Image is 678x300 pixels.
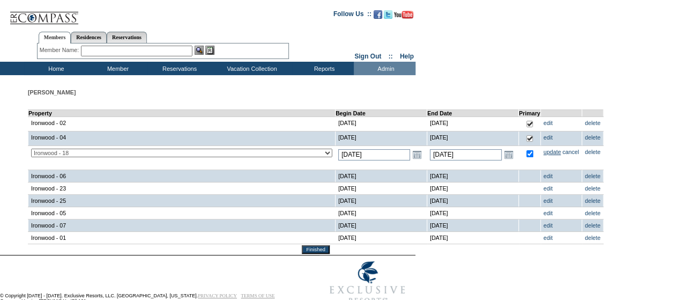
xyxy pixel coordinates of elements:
td: [DATE] [336,117,427,131]
td: Reports [292,62,354,75]
td: [DATE] [427,170,519,182]
a: delete [585,120,600,126]
td: [DATE] [427,117,519,131]
td: Primary [519,110,541,117]
a: delete [585,185,600,192]
a: delete [585,210,600,216]
a: Reservations [107,32,147,43]
a: edit [543,185,553,192]
a: delete [585,134,600,141]
td: [DATE] [427,207,519,219]
td: [DATE] [427,195,519,207]
td: [DATE] [427,131,519,146]
a: delete [585,222,600,229]
img: Compass Home [9,3,79,25]
img: True [525,120,534,128]
a: edit [543,197,553,204]
a: edit [543,235,553,241]
a: Follow us on Twitter [384,13,392,20]
a: Members [39,32,71,43]
td: [DATE] [336,131,427,146]
a: Open the calendar popup. [503,149,515,160]
img: View [195,46,204,55]
td: Ironwood - 25 [28,195,336,207]
a: delete [585,197,600,204]
span: :: [389,53,393,60]
td: Home [24,62,86,75]
td: Admin [354,62,415,75]
td: Ironwood - 07 [28,219,336,232]
td: Reservations [147,62,209,75]
a: TERMS OF USE [241,293,275,298]
td: [DATE] [336,219,427,232]
div: Member Name: [40,46,81,55]
td: Begin Date [336,110,427,117]
a: delete [585,173,600,179]
td: Follow Us :: [333,9,371,22]
td: [DATE] [427,182,519,195]
td: Vacation Collection [209,62,292,75]
a: edit [543,134,553,141]
a: cancel [562,149,579,155]
a: Subscribe to our YouTube Channel [394,13,413,20]
a: Help [400,53,414,60]
td: [DATE] [336,232,427,244]
td: Ironwood - 02 [28,117,336,131]
td: [DATE] [336,207,427,219]
td: Property [28,110,336,117]
td: End Date [427,110,519,117]
td: Ironwood - 06 [28,170,336,182]
td: Member [86,62,147,75]
img: Become our fan on Facebook [374,10,382,19]
input: Finished [302,245,329,254]
a: delete [585,149,600,155]
a: edit [543,210,553,216]
a: PRIVACY POLICY [198,293,237,298]
a: edit [543,120,553,126]
td: Ironwood - 23 [28,182,336,195]
td: Ironwood - 05 [28,207,336,219]
td: Ironwood - 01 [28,232,336,244]
td: Ironwood - 04 [28,131,336,146]
td: [DATE] [427,232,519,244]
a: edit [543,222,553,229]
img: Follow us on Twitter [384,10,392,19]
a: Become our fan on Facebook [374,13,382,20]
td: [DATE] [336,170,427,182]
a: Open the calendar popup. [411,149,423,160]
td: [DATE] [336,195,427,207]
img: True [525,134,534,143]
a: update [543,149,561,155]
td: [DATE] [336,182,427,195]
a: Residences [71,32,107,43]
img: Subscribe to our YouTube Channel [394,11,413,19]
a: Sign Out [354,53,381,60]
img: Reservations [205,46,214,55]
span: [PERSON_NAME] [28,89,76,96]
td: [DATE] [427,219,519,232]
a: edit [543,173,553,179]
a: delete [585,235,600,241]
